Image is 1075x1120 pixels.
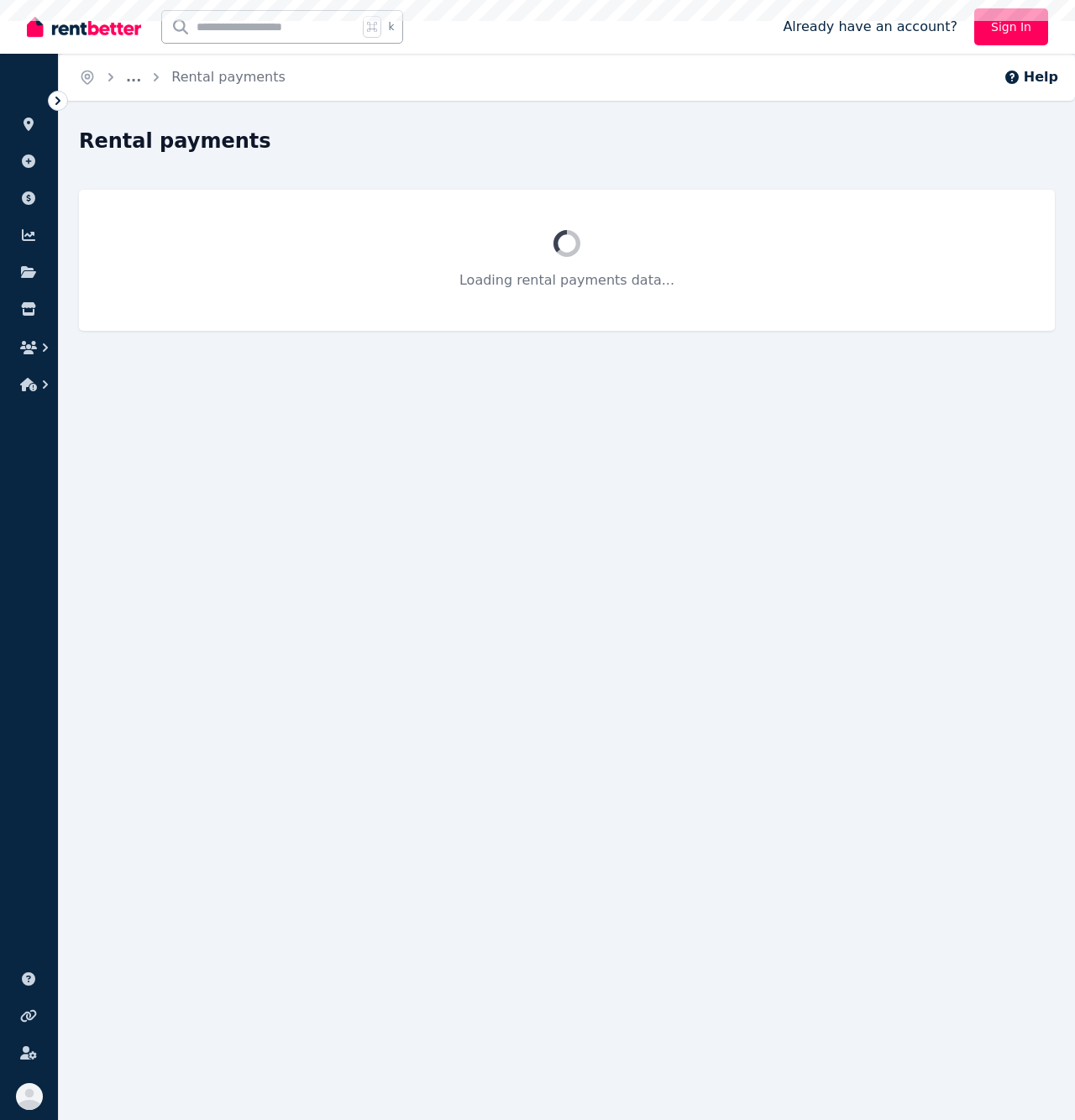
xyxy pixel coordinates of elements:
h1: Rental payments [79,128,271,154]
a: ... [126,69,141,85]
img: RentBetter [27,14,141,39]
p: Loading rental payments data... [119,270,1015,290]
span: Already have an account? [783,17,957,37]
nav: Breadcrumb [59,54,306,101]
a: Rental payments [171,69,286,85]
span: k [388,20,394,34]
button: Help [1004,67,1058,87]
a: Sign In [974,8,1048,45]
